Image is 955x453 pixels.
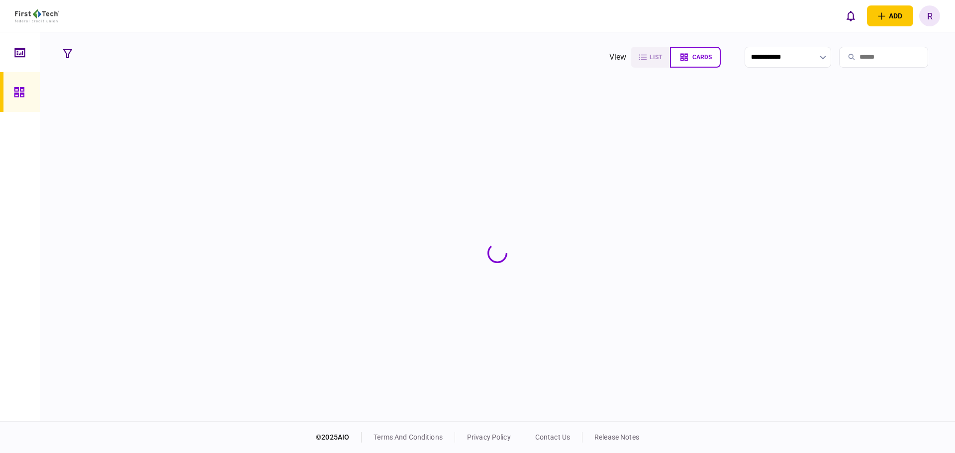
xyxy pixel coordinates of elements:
[692,54,712,61] span: cards
[670,47,721,68] button: cards
[374,433,443,441] a: terms and conditions
[867,5,913,26] button: open adding identity options
[467,433,511,441] a: privacy policy
[631,47,670,68] button: list
[919,5,940,26] button: R
[535,433,570,441] a: contact us
[316,432,362,443] div: © 2025 AIO
[609,51,627,63] div: view
[650,54,662,61] span: list
[594,433,639,441] a: release notes
[15,9,59,22] img: client company logo
[840,5,861,26] button: open notifications list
